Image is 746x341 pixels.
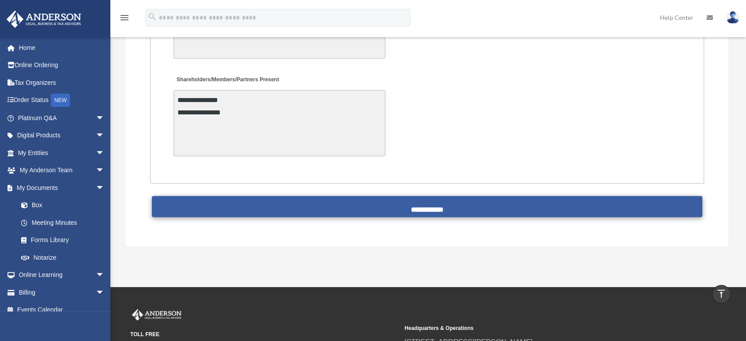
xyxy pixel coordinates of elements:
a: Home [6,39,118,57]
a: Events Calendar [6,301,118,319]
a: Online Ordering [6,57,118,74]
a: My Entitiesarrow_drop_down [6,144,118,162]
span: arrow_drop_down [96,144,113,162]
span: arrow_drop_down [96,284,113,302]
span: arrow_drop_down [96,266,113,284]
a: Tax Organizers [6,74,118,91]
img: Anderson Advisors Platinum Portal [4,11,84,28]
a: Order StatusNEW [6,91,118,110]
label: Shareholders/Members/Partners Present [173,74,281,86]
a: Forms Library [12,231,118,249]
a: My Anderson Teamarrow_drop_down [6,162,118,179]
a: menu [119,15,130,23]
img: User Pic [726,11,739,24]
img: Anderson Advisors Platinum Portal [130,309,183,321]
small: TOLL FREE [130,330,399,339]
span: arrow_drop_down [96,109,113,127]
a: Notarize [12,249,118,266]
a: My Documentsarrow_drop_down [6,179,118,197]
i: vertical_align_top [716,288,727,299]
a: Online Learningarrow_drop_down [6,266,118,284]
span: arrow_drop_down [96,179,113,197]
div: NEW [51,94,70,107]
span: arrow_drop_down [96,162,113,180]
a: vertical_align_top [712,285,731,303]
small: Headquarters & Operations [405,324,673,333]
a: Billingarrow_drop_down [6,284,118,301]
a: Digital Productsarrow_drop_down [6,127,118,144]
a: Box [12,197,118,214]
i: menu [119,12,130,23]
span: arrow_drop_down [96,127,113,145]
i: search [147,12,157,22]
a: Platinum Q&Aarrow_drop_down [6,109,118,127]
a: Meeting Minutes [12,214,113,231]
